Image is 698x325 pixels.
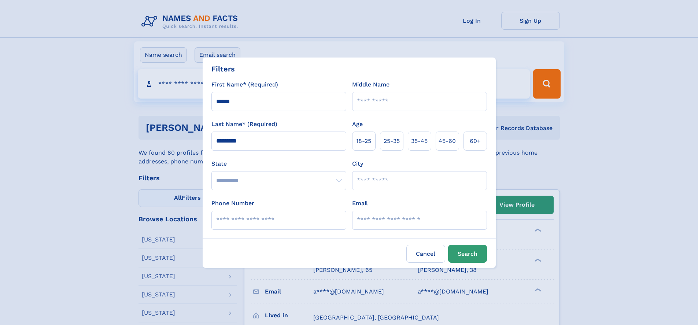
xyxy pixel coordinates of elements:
[211,199,254,208] label: Phone Number
[211,159,346,168] label: State
[352,159,363,168] label: City
[211,80,278,89] label: First Name* (Required)
[439,137,456,145] span: 45‑60
[470,137,481,145] span: 60+
[384,137,400,145] span: 25‑35
[406,245,445,263] label: Cancel
[211,63,235,74] div: Filters
[356,137,371,145] span: 18‑25
[352,199,368,208] label: Email
[448,245,487,263] button: Search
[352,80,389,89] label: Middle Name
[352,120,363,129] label: Age
[411,137,428,145] span: 35‑45
[211,120,277,129] label: Last Name* (Required)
